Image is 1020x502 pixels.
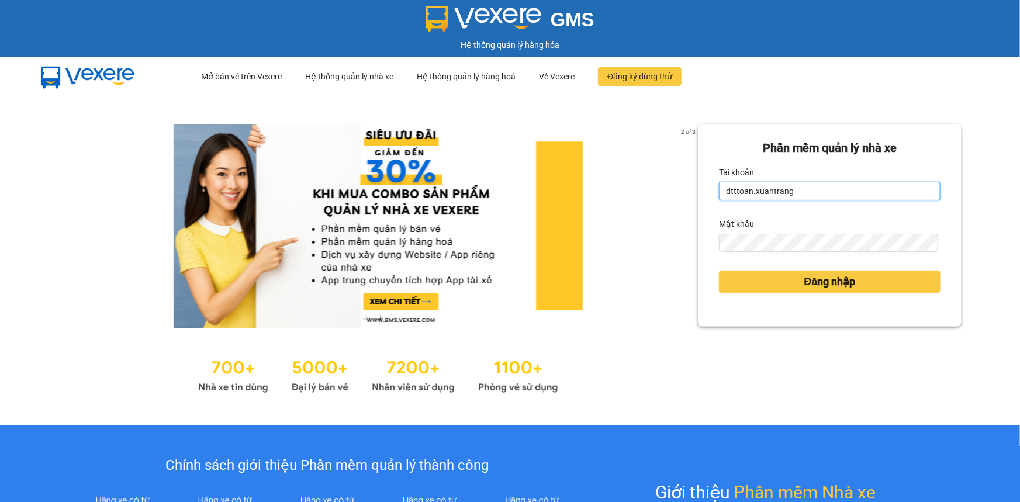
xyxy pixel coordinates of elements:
[362,314,366,319] li: slide item 1
[682,124,698,328] button: next slide / item
[719,271,941,293] button: Đăng nhập
[598,67,682,86] button: Đăng ký dùng thử
[3,39,1017,51] div: Hệ thống quản lý hàng hóa
[417,58,516,95] div: Hệ thống quản lý hàng hoá
[719,234,938,252] input: Mật khẩu
[719,214,754,233] label: Mật khẩu
[376,314,381,319] li: slide item 2
[29,57,146,96] img: mbUUG5Q.png
[198,352,558,396] img: Statistics.png
[426,18,594,27] a: GMS
[677,124,698,139] p: 2 of 3
[607,70,672,83] span: Đăng ký dùng thử
[719,182,941,200] input: Tài khoản
[201,58,282,95] div: Mở bán vé trên Vexere
[551,9,594,30] span: GMS
[58,124,75,328] button: previous slide / item
[305,58,393,95] div: Hệ thống quản lý nhà xe
[71,455,583,477] div: Chính sách giới thiệu Phần mềm quản lý thành công
[719,139,941,157] div: Phần mềm quản lý nhà xe
[539,58,575,95] div: Về Vexere
[390,314,395,319] li: slide item 3
[719,163,754,182] label: Tài khoản
[804,273,856,290] span: Đăng nhập
[426,6,541,32] img: logo 2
